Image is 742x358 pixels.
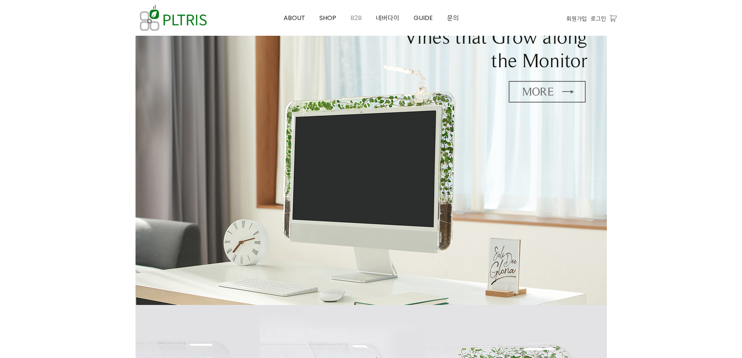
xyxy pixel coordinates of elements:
span: 홈 [25,261,29,267]
span: ABOUT [284,13,305,22]
a: 홈 [2,249,52,269]
a: 설정 [101,249,151,269]
a: SHOP [312,0,343,36]
span: 대화 [72,261,81,268]
a: ABOUT [277,0,312,36]
a: 로그인 [591,14,606,23]
span: 문의 [447,13,459,22]
a: GUIDE [407,0,440,36]
a: 네버다이 [369,0,407,36]
a: 문의 [440,0,466,36]
a: 대화 [52,249,101,269]
a: 회원가입 [566,14,587,23]
span: SHOP [319,13,336,22]
span: B2B [350,13,362,22]
span: 네버다이 [376,13,399,22]
span: 설정 [121,261,131,267]
a: B2B [343,0,369,36]
span: GUIDE [414,13,433,22]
